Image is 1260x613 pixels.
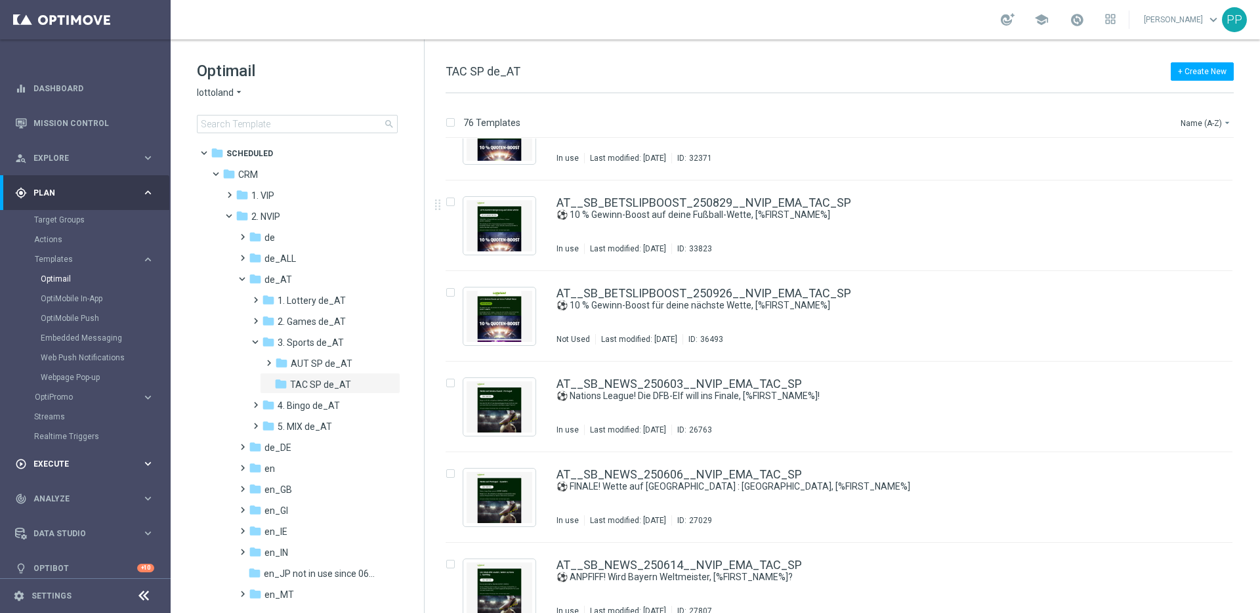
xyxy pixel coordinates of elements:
[15,152,27,164] i: person_search
[671,425,712,435] div: ID:
[41,372,136,383] a: Webpage Pop-up
[35,393,142,401] div: OptiPromo
[41,269,169,289] div: Optimail
[142,527,154,539] i: keyboard_arrow_right
[41,274,136,284] a: Optimail
[556,571,1177,583] div: ⚽ ANPFIFF! Wird Bayern Weltmeister, [%FIRST_NAME%]?
[35,393,129,401] span: OptiPromo
[264,526,287,538] span: en_IE
[34,254,155,264] button: Templates keyboard_arrow_right
[14,188,155,198] button: gps_fixed Plan keyboard_arrow_right
[585,515,671,526] div: Last modified: [DATE]
[1143,10,1222,30] a: [PERSON_NAME]keyboard_arrow_down
[264,505,288,517] span: en_GI
[34,215,136,225] a: Target Groups
[248,566,261,580] i: folder
[556,571,1147,583] a: ⚽ ANPFIFF! Wird Bayern Weltmeister, [%FIRST_NAME%]?
[556,287,851,299] a: AT__SB_BETSLIPBOOST_250926__NVIP_EMA_TAC_SP
[556,209,1147,221] a: ⚽ 10 % Gewinn-Boost auf deine Fußball-Wette, [%FIRST_NAME%]
[556,390,1147,402] a: ⚽ Nations League! Die DFB-Elf will ins Finale, [%FIRST_NAME%]!
[142,186,154,199] i: keyboard_arrow_right
[264,442,291,454] span: de_DE
[585,153,671,163] div: Last modified: [DATE]
[33,551,137,585] a: Optibot
[432,271,1257,362] div: Press SPACE to select this row.
[384,119,394,129] span: search
[142,391,154,404] i: keyboard_arrow_right
[34,230,169,249] div: Actions
[556,153,579,163] div: In use
[33,189,142,197] span: Plan
[700,334,723,345] div: 36493
[15,562,27,574] i: lightbulb
[142,253,154,266] i: keyboard_arrow_right
[689,425,712,435] div: 26763
[238,169,258,180] span: CRM
[15,71,154,106] div: Dashboard
[142,152,154,164] i: keyboard_arrow_right
[14,459,155,469] button: play_circle_outline Execute keyboard_arrow_right
[1222,117,1232,128] i: arrow_drop_down
[251,211,280,222] span: 2. NVIP
[556,243,579,254] div: In use
[34,407,169,427] div: Streams
[33,71,154,106] a: Dashboard
[1179,115,1234,131] button: Name (A-Z)arrow_drop_down
[585,425,671,435] div: Last modified: [DATE]
[34,210,169,230] div: Target Groups
[249,524,262,538] i: folder
[197,87,244,99] button: lottoland arrow_drop_down
[264,274,292,285] span: de_AT
[34,392,155,402] button: OptiPromo keyboard_arrow_right
[14,528,155,539] div: Data Studio keyboard_arrow_right
[33,106,154,140] a: Mission Control
[467,200,532,251] img: 33823.jpeg
[15,493,27,505] i: track_changes
[291,358,352,370] span: AUT SP de_AT
[249,272,262,285] i: folder
[467,291,532,342] img: 36493.jpeg
[249,503,262,517] i: folder
[34,234,136,245] a: Actions
[34,431,136,442] a: Realtime Triggers
[1206,12,1221,27] span: keyboard_arrow_down
[278,316,346,328] span: 2. Games de_AT
[689,515,712,526] div: 27029
[197,87,234,99] span: lottoland
[222,167,236,180] i: folder
[14,563,155,574] button: lightbulb Optibot +10
[275,356,288,370] i: folder
[14,494,155,504] div: track_changes Analyze keyboard_arrow_right
[264,568,377,580] span: en_JP not in use since 06/2025
[432,452,1257,543] div: Press SPACE to select this row.
[31,592,72,600] a: Settings
[251,190,274,201] span: 1. VIP
[34,412,136,422] a: Streams
[556,299,1177,312] div: ⚽ 10 % Gewinn-Boost für deine nächste Wette, [%FIRST_NAME%]
[274,377,287,391] i: folder
[689,153,712,163] div: 32371
[249,482,262,496] i: folder
[211,146,224,159] i: folder
[596,334,682,345] div: Last modified: [DATE]
[15,458,27,470] i: play_circle_outline
[262,314,275,328] i: folder
[249,545,262,559] i: folder
[236,209,249,222] i: folder
[671,243,712,254] div: ID:
[14,153,155,163] button: person_search Explore keyboard_arrow_right
[15,152,142,164] div: Explore
[432,362,1257,452] div: Press SPACE to select this row.
[142,492,154,505] i: keyboard_arrow_right
[14,118,155,129] div: Mission Control
[467,381,532,433] img: 26763.jpeg
[15,551,154,585] div: Optibot
[33,460,142,468] span: Execute
[249,461,262,475] i: folder
[1171,62,1234,81] button: + Create New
